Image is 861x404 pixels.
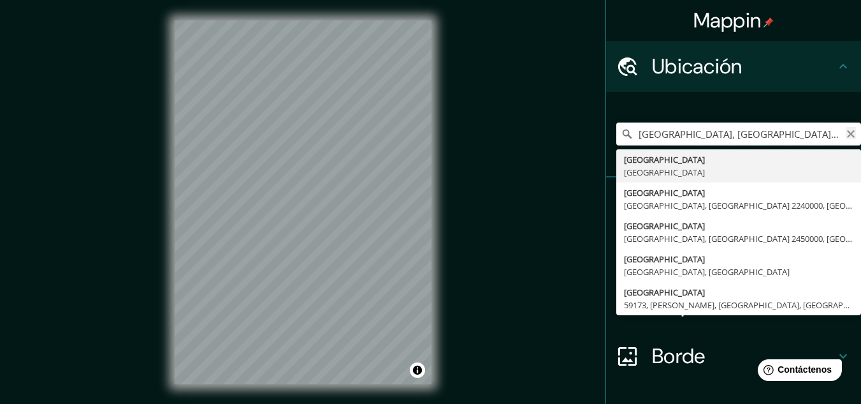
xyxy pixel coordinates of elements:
font: [GEOGRAPHIC_DATA] [624,220,705,232]
font: [GEOGRAPHIC_DATA] [624,187,705,198]
font: [GEOGRAPHIC_DATA] [624,253,705,265]
font: Borde [652,343,705,370]
img: pin-icon.png [763,17,774,27]
div: Disposición [606,280,861,331]
font: [GEOGRAPHIC_DATA] [624,167,705,178]
input: Elige tu ciudad o zona [616,123,861,146]
div: Borde [606,331,861,382]
div: Patas [606,177,861,228]
font: [GEOGRAPHIC_DATA], [GEOGRAPHIC_DATA] [624,266,790,278]
font: [GEOGRAPHIC_DATA] [624,154,705,165]
div: Ubicación [606,41,861,92]
font: Mappin [693,7,762,34]
button: Claro [846,127,856,139]
canvas: Mapa [175,20,431,384]
iframe: Lanzador de widgets de ayuda [748,354,847,390]
button: Activar o desactivar atribución [410,363,425,378]
div: Estilo [606,228,861,280]
font: [GEOGRAPHIC_DATA] [624,287,705,298]
font: Ubicación [652,53,742,80]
